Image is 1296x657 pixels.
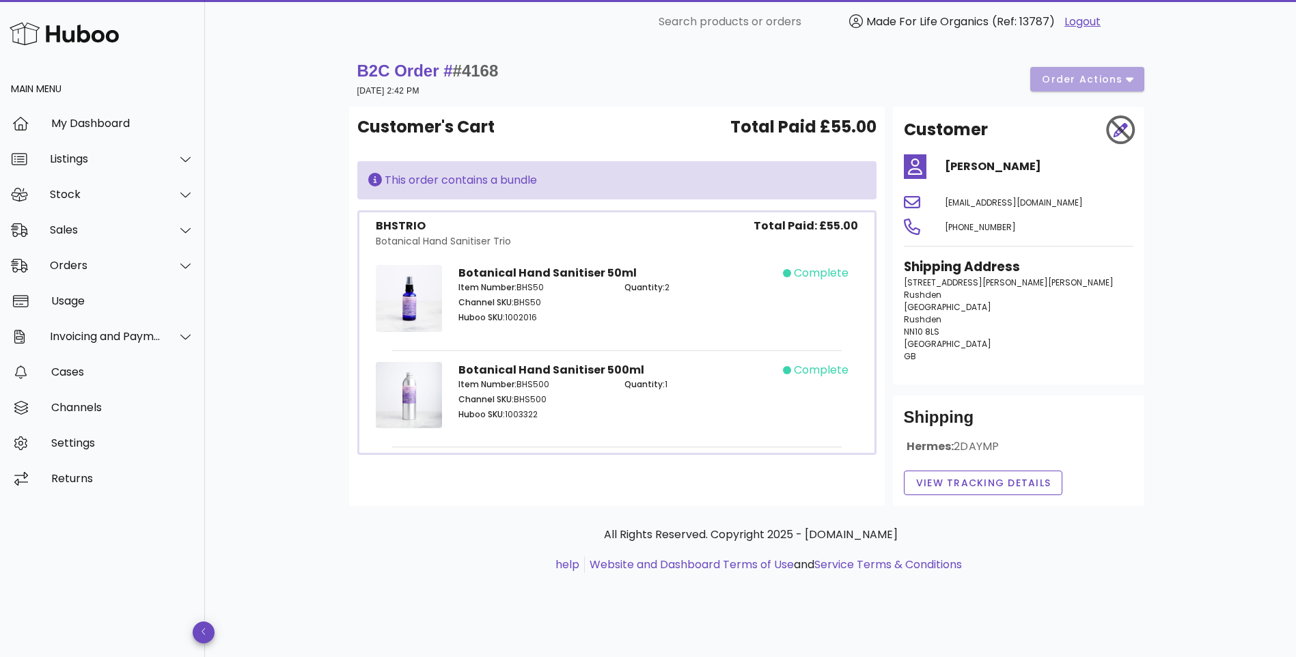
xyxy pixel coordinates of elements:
[945,221,1016,233] span: [PHONE_NUMBER]
[904,350,916,362] span: GB
[376,265,443,332] img: Product Image
[458,296,608,309] p: BHS50
[360,527,1142,543] p: All Rights Reserved. Copyright 2025 - [DOMAIN_NAME]
[904,406,1133,439] div: Shipping
[954,438,999,454] span: 2DAYMP
[453,61,499,80] span: #4168
[814,557,962,572] a: Service Terms & Conditions
[904,338,991,350] span: [GEOGRAPHIC_DATA]
[458,393,608,406] p: BHS500
[50,330,161,343] div: Invoicing and Payments
[357,115,495,139] span: Customer's Cart
[904,257,1133,277] h3: Shipping Address
[50,259,161,272] div: Orders
[376,362,443,429] img: Product Image
[904,326,939,337] span: NN10 8LS
[458,408,505,420] span: Huboo SKU:
[458,281,516,293] span: Item Number:
[458,311,505,323] span: Huboo SKU:
[458,265,637,281] strong: Botanical Hand Sanitiser 50ml
[904,301,991,313] span: [GEOGRAPHIC_DATA]
[754,218,858,234] span: Total Paid: £55.00
[458,393,514,405] span: Channel SKU:
[51,294,194,307] div: Usage
[357,61,499,80] strong: B2C Order #
[945,197,1083,208] span: [EMAIL_ADDRESS][DOMAIN_NAME]
[945,158,1133,175] h4: [PERSON_NAME]
[866,14,989,29] span: Made For Life Organics
[458,311,608,324] p: 1002016
[992,14,1055,29] span: (Ref: 13787)
[458,296,514,308] span: Channel SKU:
[51,365,194,378] div: Cases
[904,313,941,325] span: Rushden
[904,277,1114,288] span: [STREET_ADDRESS][PERSON_NAME][PERSON_NAME]
[624,281,665,293] span: Quantity:
[624,281,774,294] p: 2
[794,265,849,281] span: complete
[458,378,608,391] p: BHS500
[904,289,941,300] span: Rushden
[915,476,1051,490] span: View Tracking details
[904,117,988,142] h2: Customer
[458,281,608,294] p: BHS50
[590,557,794,572] a: Website and Dashboard Terms of Use
[50,152,161,165] div: Listings
[585,557,962,573] li: and
[50,223,161,236] div: Sales
[904,439,1133,465] div: Hermes:
[50,188,161,201] div: Stock
[51,472,194,485] div: Returns
[730,115,877,139] span: Total Paid £55.00
[458,362,644,378] strong: Botanical Hand Sanitiser 500ml
[376,218,511,234] div: BHSTRIO
[51,436,194,449] div: Settings
[10,19,119,48] img: Huboo Logo
[357,86,419,96] small: [DATE] 2:42 PM
[555,557,579,572] a: help
[458,408,608,421] p: 1003322
[51,401,194,414] div: Channels
[458,378,516,390] span: Item Number:
[1064,14,1101,30] a: Logout
[376,234,511,249] div: Botanical Hand Sanitiser Trio
[794,362,849,378] span: complete
[51,117,194,130] div: My Dashboard
[624,378,665,390] span: Quantity:
[624,378,774,391] p: 1
[368,172,866,188] div: This order contains a bundle
[904,471,1063,495] button: View Tracking details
